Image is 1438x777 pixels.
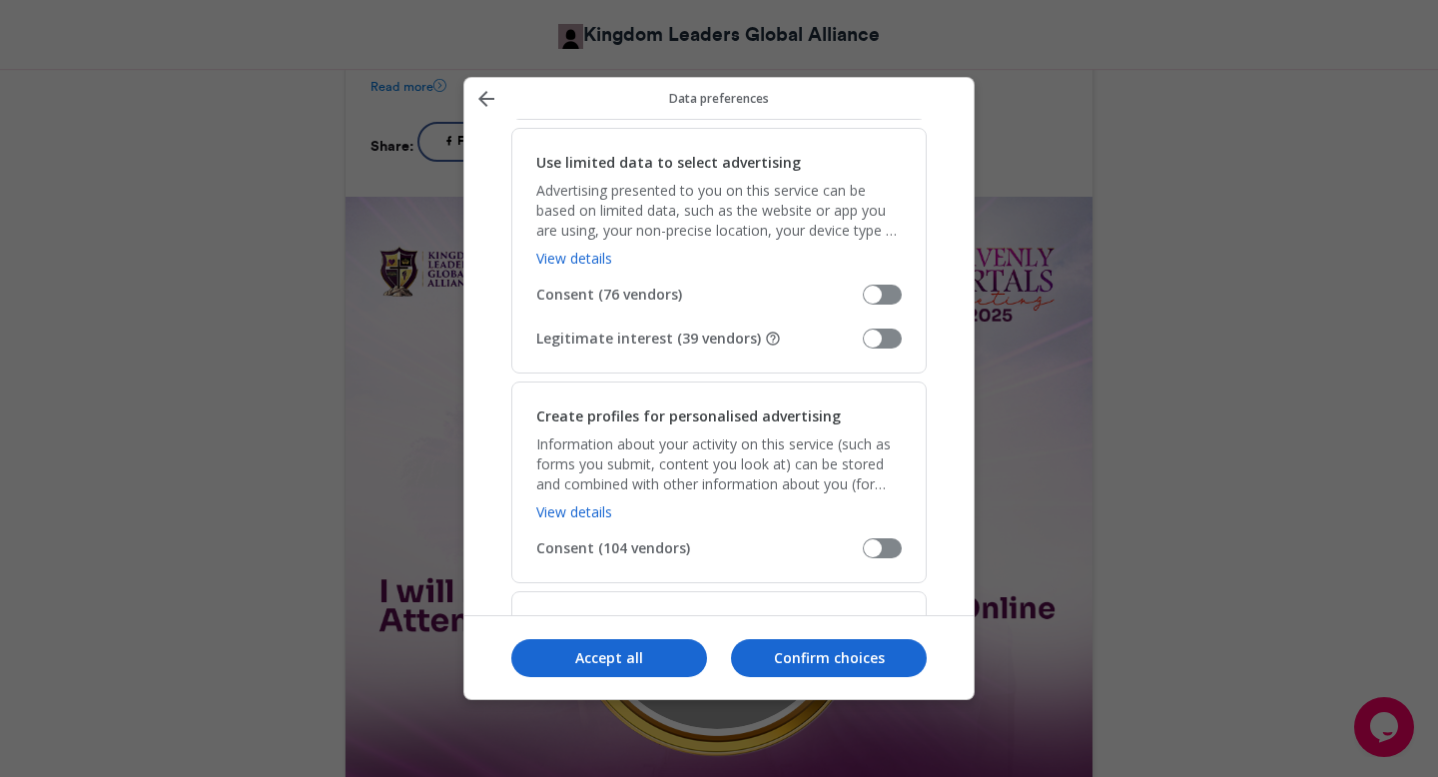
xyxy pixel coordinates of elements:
div: Manage your data [463,77,975,700]
p: Confirm choices [731,648,927,668]
h2: Create profiles for personalised advertising [536,406,841,426]
span: Legitimate interest (39 vendors) [536,329,863,349]
button: Some vendors are not asking for your consent, but are using your personal data on the basis of th... [765,331,781,347]
span: Consent (104 vendors) [536,538,863,558]
p: Accept all [511,648,707,668]
p: Advertising presented to you on this service can be based on limited data, such as the website or... [536,181,902,241]
p: Information about your activity on this service (such as forms you submit, content you look at) c... [536,434,902,494]
button: Back [468,85,504,112]
button: Accept all [511,639,707,677]
span: Consent (76 vendors) [536,285,863,305]
h2: Use limited data to select advertising [536,153,801,173]
a: View details, Create profiles for personalised advertising [536,502,612,521]
button: Confirm choices [731,639,927,677]
a: View details, Use limited data to select advertising [536,249,612,268]
p: Data preferences [504,90,934,107]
